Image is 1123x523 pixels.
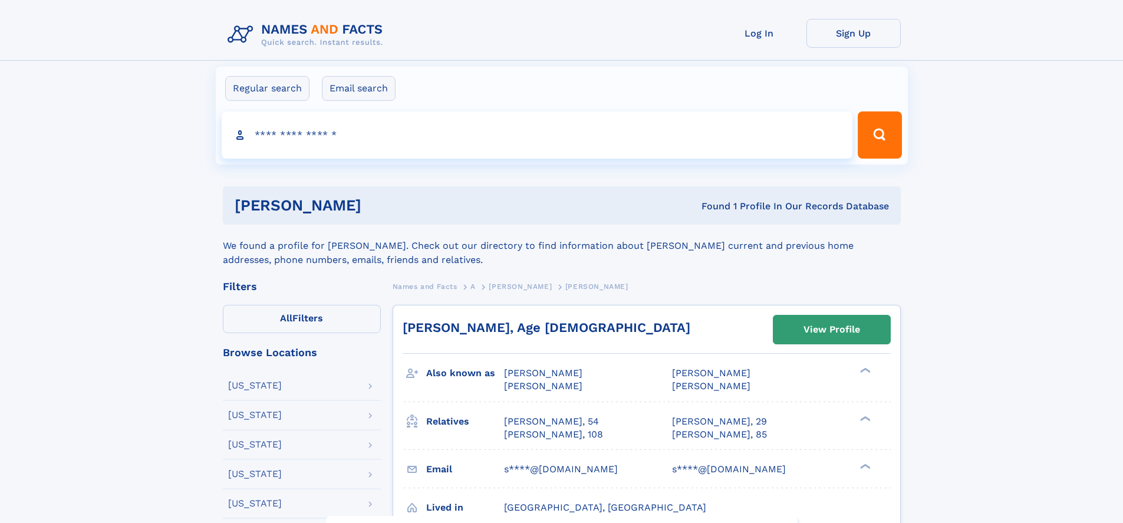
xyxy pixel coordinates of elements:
[426,412,504,432] h3: Relatives
[672,428,767,441] a: [PERSON_NAME], 85
[280,313,292,324] span: All
[223,281,381,292] div: Filters
[393,279,457,294] a: Names and Facts
[504,380,582,392] span: [PERSON_NAME]
[470,282,476,291] span: A
[803,316,860,343] div: View Profile
[773,315,890,344] a: View Profile
[322,76,396,101] label: Email search
[228,381,282,390] div: [US_STATE]
[223,225,901,267] div: We found a profile for [PERSON_NAME]. Check out our directory to find information about [PERSON_N...
[565,282,628,291] span: [PERSON_NAME]
[225,76,309,101] label: Regular search
[531,200,889,213] div: Found 1 Profile In Our Records Database
[228,499,282,508] div: [US_STATE]
[858,111,901,159] button: Search Button
[426,459,504,479] h3: Email
[857,367,871,374] div: ❯
[470,279,476,294] a: A
[504,415,599,428] a: [PERSON_NAME], 54
[672,415,767,428] a: [PERSON_NAME], 29
[223,347,381,358] div: Browse Locations
[235,198,532,213] h1: [PERSON_NAME]
[672,380,750,392] span: [PERSON_NAME]
[504,502,706,513] span: [GEOGRAPHIC_DATA], [GEOGRAPHIC_DATA]
[228,440,282,449] div: [US_STATE]
[489,279,552,294] a: [PERSON_NAME]
[504,367,582,379] span: [PERSON_NAME]
[228,410,282,420] div: [US_STATE]
[857,415,871,422] div: ❯
[426,363,504,383] h3: Also known as
[672,367,750,379] span: [PERSON_NAME]
[712,19,806,48] a: Log In
[489,282,552,291] span: [PERSON_NAME]
[403,320,690,335] a: [PERSON_NAME], Age [DEMOGRAPHIC_DATA]
[504,428,603,441] a: [PERSON_NAME], 108
[223,19,393,51] img: Logo Names and Facts
[857,462,871,470] div: ❯
[806,19,901,48] a: Sign Up
[228,469,282,479] div: [US_STATE]
[222,111,853,159] input: search input
[426,498,504,518] h3: Lived in
[223,305,381,333] label: Filters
